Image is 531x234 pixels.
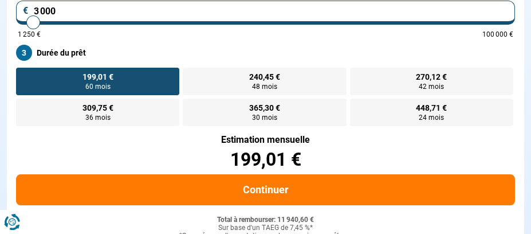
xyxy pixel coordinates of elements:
span: 1 250 € [18,31,41,38]
span: 60 mois [85,83,111,90]
span: € [23,6,29,15]
span: 36 mois [85,114,111,121]
button: Continuer [16,174,515,205]
span: 240,45 € [249,73,280,81]
div: Total à rembourser: 11 940,60 € [16,216,515,224]
label: Durée du prêt [16,45,515,61]
div: Estimation mensuelle [16,135,515,145]
span: 448,71 € [416,104,447,112]
span: 42 mois [419,83,444,90]
span: 309,75 € [82,104,113,112]
span: 270,12 € [416,73,447,81]
span: 48 mois [252,83,277,90]
span: 199,01 € [82,73,113,81]
div: Sur base d'un TAEG de 7,45 %* [16,224,515,232]
span: 24 mois [419,114,444,121]
span: 100 000 € [482,31,513,38]
span: 365,30 € [249,104,280,112]
div: 199,01 € [16,150,515,169]
span: 30 mois [252,114,277,121]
